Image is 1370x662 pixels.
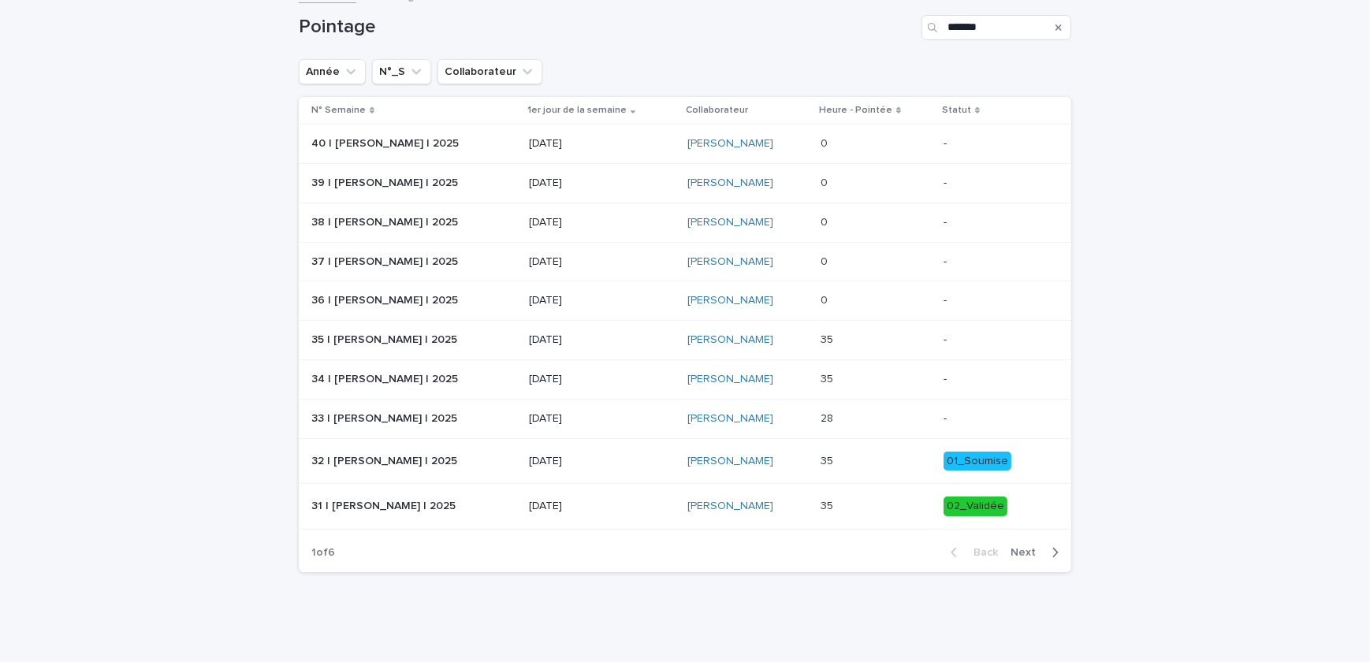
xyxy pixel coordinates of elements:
[1004,545,1071,560] button: Next
[944,333,1046,347] p: -
[821,330,836,347] p: 35
[529,412,675,426] p: [DATE]
[687,177,773,190] a: [PERSON_NAME]
[299,438,1071,484] tr: 32 | [PERSON_NAME] | 202532 | [PERSON_NAME] | 2025 [DATE][PERSON_NAME] 3535 01_Soumise
[529,500,675,513] p: [DATE]
[944,255,1046,269] p: -
[687,500,773,513] a: [PERSON_NAME]
[1011,547,1045,558] span: Next
[687,216,773,229] a: [PERSON_NAME]
[299,203,1071,242] tr: 38 | [PERSON_NAME] | 202538 | [PERSON_NAME] | 2025 [DATE][PERSON_NAME] 00 -
[299,484,1071,530] tr: 31 | [PERSON_NAME] | 202531 | [PERSON_NAME] | 2025 [DATE][PERSON_NAME] 3535 02_Validée
[299,321,1071,360] tr: 35 | [PERSON_NAME] | 202535 | [PERSON_NAME] | 2025 [DATE][PERSON_NAME] 3535 -
[299,59,366,84] button: Année
[687,412,773,426] a: [PERSON_NAME]
[372,59,431,84] button: N°_S
[821,173,831,190] p: 0
[311,409,460,426] p: 33 | [PERSON_NAME] | 2025
[311,173,461,190] p: 39 | [PERSON_NAME] | 2025
[299,242,1071,281] tr: 37 | [PERSON_NAME] | 202537 | [PERSON_NAME] | 2025 [DATE][PERSON_NAME] 00 -
[687,255,773,269] a: [PERSON_NAME]
[821,213,831,229] p: 0
[942,102,971,119] p: Statut
[311,102,366,119] p: N° Semaine
[944,373,1046,386] p: -
[819,102,892,119] p: Heure - Pointée
[529,294,675,307] p: [DATE]
[529,216,675,229] p: [DATE]
[944,496,1007,516] div: 02_Validée
[944,137,1046,151] p: -
[821,496,836,513] p: 35
[944,177,1046,190] p: -
[311,370,461,386] p: 34 | [PERSON_NAME] | 2025
[821,134,831,151] p: 0
[529,373,675,386] p: [DATE]
[687,333,773,347] a: [PERSON_NAME]
[944,294,1046,307] p: -
[299,534,348,572] p: 1 of 6
[311,330,460,347] p: 35 | [PERSON_NAME] | 2025
[437,59,542,84] button: Collaborateur
[964,547,998,558] span: Back
[299,359,1071,399] tr: 34 | [PERSON_NAME] | 202534 | [PERSON_NAME] | 2025 [DATE][PERSON_NAME] 3535 -
[686,102,748,119] p: Collaborateur
[529,137,675,151] p: [DATE]
[299,125,1071,164] tr: 40 | [PERSON_NAME] | 202540 | [PERSON_NAME] | 2025 [DATE][PERSON_NAME] 00 -
[311,213,461,229] p: 38 | [PERSON_NAME] | 2025
[299,281,1071,321] tr: 36 | [PERSON_NAME] | 202536 | [PERSON_NAME] | 2025 [DATE][PERSON_NAME] 00 -
[299,16,915,39] h1: Pointage
[821,252,831,269] p: 0
[687,294,773,307] a: [PERSON_NAME]
[944,412,1046,426] p: -
[921,15,1071,40] input: Search
[529,177,675,190] p: [DATE]
[944,452,1011,471] div: 01_Soumise
[311,496,459,513] p: 31 | [PERSON_NAME] | 2025
[311,452,460,468] p: 32 | [PERSON_NAME] | 2025
[821,409,836,426] p: 28
[944,216,1046,229] p: -
[687,373,773,386] a: [PERSON_NAME]
[821,370,836,386] p: 35
[529,255,675,269] p: [DATE]
[529,455,675,468] p: [DATE]
[299,163,1071,203] tr: 39 | [PERSON_NAME] | 202539 | [PERSON_NAME] | 2025 [DATE][PERSON_NAME] 00 -
[687,455,773,468] a: [PERSON_NAME]
[529,333,675,347] p: [DATE]
[821,291,831,307] p: 0
[938,545,1004,560] button: Back
[311,134,462,151] p: 40 | [PERSON_NAME] | 2025
[299,399,1071,438] tr: 33 | [PERSON_NAME] | 202533 | [PERSON_NAME] | 2025 [DATE][PERSON_NAME] 2828 -
[527,102,627,119] p: 1er jour de la semaine
[311,291,461,307] p: 36 | [PERSON_NAME] | 2025
[311,252,461,269] p: 37 | [PERSON_NAME] | 2025
[687,137,773,151] a: [PERSON_NAME]
[821,452,836,468] p: 35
